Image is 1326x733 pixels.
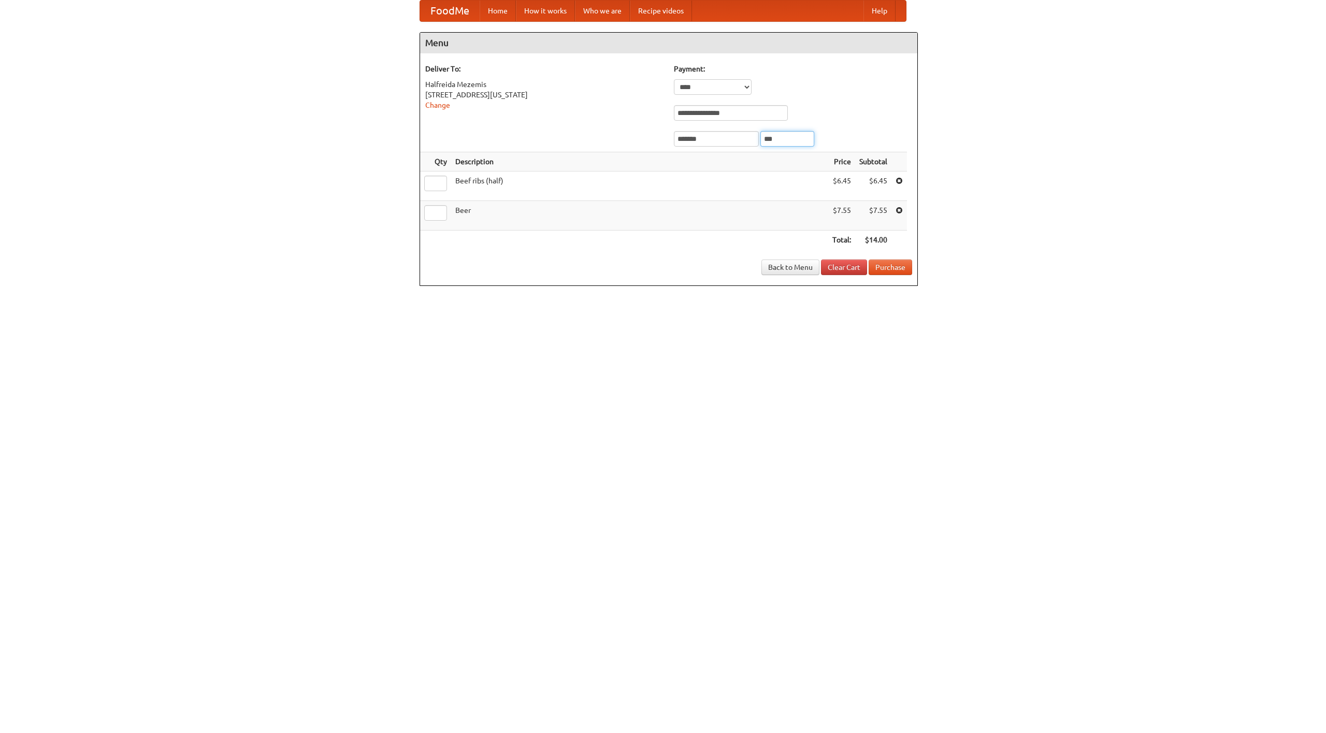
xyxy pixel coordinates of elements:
[420,1,480,21] a: FoodMe
[630,1,692,21] a: Recipe videos
[855,171,891,201] td: $6.45
[451,201,828,231] td: Beer
[855,152,891,171] th: Subtotal
[451,152,828,171] th: Description
[420,33,917,53] h4: Menu
[828,171,855,201] td: $6.45
[828,152,855,171] th: Price
[420,152,451,171] th: Qty
[674,64,912,74] h5: Payment:
[821,260,867,275] a: Clear Cart
[425,101,450,109] a: Change
[863,1,896,21] a: Help
[855,231,891,250] th: $14.00
[855,201,891,231] td: $7.55
[869,260,912,275] button: Purchase
[828,201,855,231] td: $7.55
[575,1,630,21] a: Who we are
[425,90,664,100] div: [STREET_ADDRESS][US_STATE]
[761,260,819,275] a: Back to Menu
[425,79,664,90] div: Halfreida Mezemis
[451,171,828,201] td: Beef ribs (half)
[480,1,516,21] a: Home
[828,231,855,250] th: Total:
[516,1,575,21] a: How it works
[425,64,664,74] h5: Deliver To:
